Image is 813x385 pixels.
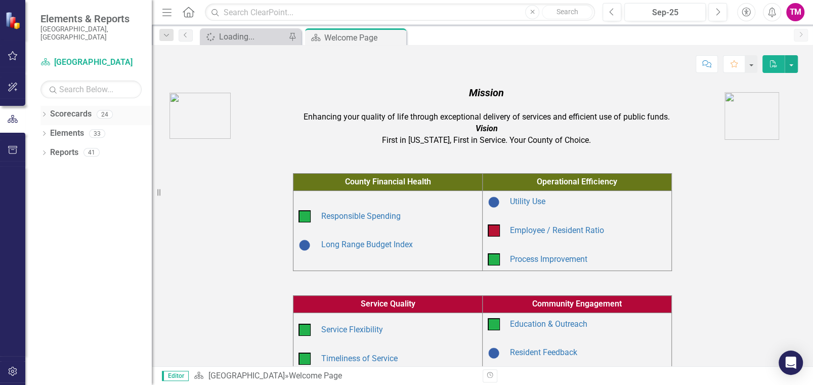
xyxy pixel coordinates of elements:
div: » [194,370,475,382]
span: Elements & Reports [40,13,142,25]
td: Enhancing your quality of life through exceptional delivery of services and efficient use of publ... [251,83,722,149]
a: [GEOGRAPHIC_DATA] [208,371,284,380]
img: On Target [298,324,311,336]
a: [GEOGRAPHIC_DATA] [40,57,142,68]
img: AA%20logo.png [724,92,779,140]
a: Utility Use [510,197,545,206]
span: Search [557,8,578,16]
div: 41 [83,148,100,157]
div: Open Intercom Messenger [779,351,803,375]
button: TM [786,3,804,21]
a: Education & Outreach [510,319,587,329]
a: Loading... [202,30,286,43]
a: Employee / Resident Ratio [510,225,604,235]
div: 24 [97,110,113,119]
a: Long Range Budget Index [321,240,412,249]
img: ClearPoint Strategy [5,12,23,29]
button: Sep-25 [624,3,706,21]
img: On Target [298,353,311,365]
div: Welcome Page [288,371,341,380]
a: Process Improvement [510,254,587,264]
a: Elements [50,128,84,139]
span: Service Quality [361,299,415,309]
span: Editor [162,371,189,381]
div: Sep-25 [628,7,702,19]
img: On Target [488,253,500,265]
img: Below Plan [488,224,500,237]
a: Scorecards [50,108,92,120]
span: County Financial Health [345,177,431,186]
span: Operational Efficiency [537,177,617,186]
em: Vision [476,124,498,133]
img: Baselining [488,196,500,208]
div: 33 [89,129,105,138]
span: Community Engagement [532,299,622,309]
a: Reports [50,147,78,159]
img: Baselining [298,239,311,251]
small: [GEOGRAPHIC_DATA], [GEOGRAPHIC_DATA] [40,25,142,42]
input: Search Below... [40,81,142,98]
img: On Target [298,210,311,222]
img: On Target [488,318,500,330]
a: Service Flexibility [321,325,382,334]
div: Welcome Page [324,31,404,44]
a: Responsible Spending [321,211,400,221]
em: Mission [469,87,504,99]
button: Search [542,5,592,19]
a: Resident Feedback [510,348,577,357]
div: Loading... [219,30,286,43]
img: Baselining [488,347,500,359]
img: AC_Logo.png [169,93,231,139]
input: Search ClearPoint... [205,4,595,21]
a: Timeliness of Service [321,354,397,363]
